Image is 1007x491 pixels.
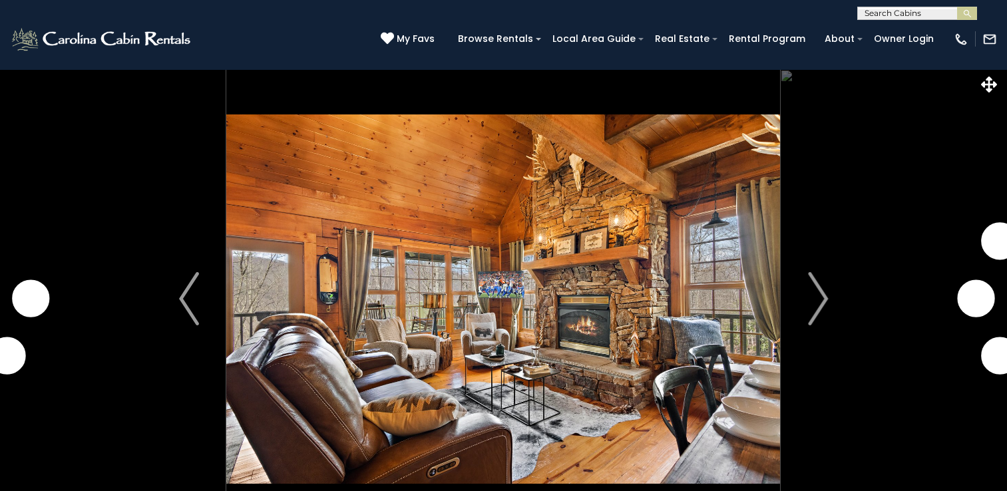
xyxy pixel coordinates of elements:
a: Owner Login [867,29,940,49]
a: About [818,29,861,49]
a: Local Area Guide [546,29,642,49]
img: arrow [179,272,199,325]
a: Real Estate [648,29,716,49]
img: White-1-2.png [10,26,194,53]
a: Rental Program [722,29,812,49]
a: My Favs [381,32,438,47]
img: mail-regular-white.png [982,32,997,47]
img: arrow [808,272,828,325]
img: phone-regular-white.png [954,32,968,47]
span: My Favs [397,32,435,46]
a: Browse Rentals [451,29,540,49]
